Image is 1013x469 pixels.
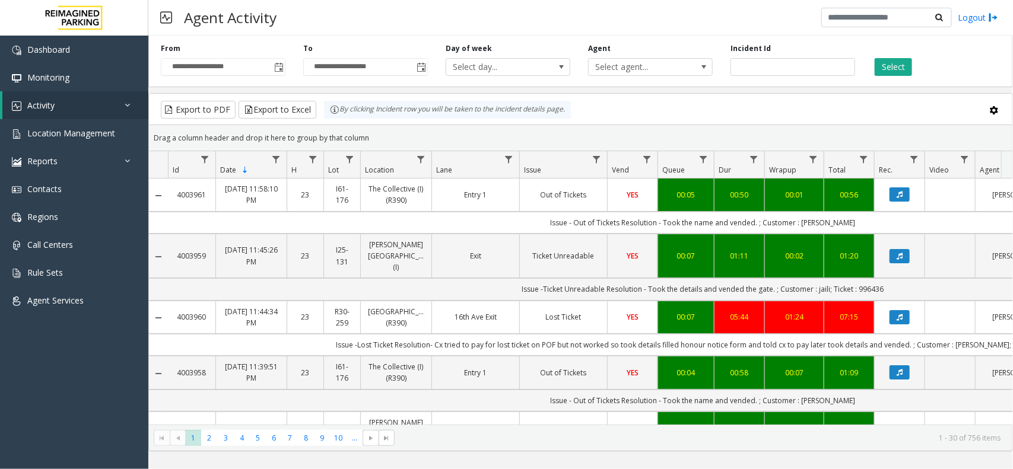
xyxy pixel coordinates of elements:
[175,367,208,378] a: 4003958
[856,151,872,167] a: Total Filter Menu
[980,165,999,175] span: Agent
[446,43,492,54] label: Day of week
[719,165,731,175] span: Dur
[365,165,394,175] span: Location
[831,250,867,261] div: 01:20
[201,430,217,446] span: Page 2
[331,361,353,384] a: I61-176
[627,190,639,200] span: YES
[382,433,392,443] span: Go to the last page
[831,189,867,200] div: 00:56
[175,250,208,261] a: 4003959
[2,91,148,119] a: Activity
[268,151,284,167] a: Date Filter Menu
[149,252,168,261] a: Collapse Details
[436,165,452,175] span: Lane
[446,59,545,75] span: Select day...
[501,151,517,167] a: Lane Filter Menu
[524,165,541,175] span: Issue
[185,430,201,446] span: Page 1
[368,183,424,206] a: The Collective (I) (R390)
[662,165,685,175] span: Queue
[294,250,316,261] a: 23
[331,244,353,267] a: I25-131
[223,183,280,206] a: [DATE] 11:58:10 PM
[160,3,172,32] img: pageIcon
[250,430,266,446] span: Page 5
[989,11,998,24] img: logout
[665,189,707,200] div: 00:05
[879,165,893,175] span: Rec.
[328,165,339,175] span: Lot
[223,244,280,267] a: [DATE] 11:45:26 PM
[615,189,650,200] a: YES
[305,151,321,167] a: H Filter Menu
[772,189,817,200] div: 00:01
[746,151,762,167] a: Dur Filter Menu
[331,422,353,445] a: I25-131
[223,422,280,445] a: [DATE] 11:37:33 PM
[161,101,236,119] button: Export to PDF
[330,105,339,114] img: infoIcon.svg
[12,241,21,250] img: 'icon'
[439,311,512,323] a: 16th Ave Exit
[368,239,424,273] a: [PERSON_NAME][GEOGRAPHIC_DATA] (I)
[178,3,282,32] h3: Agent Activity
[772,367,817,378] a: 00:07
[12,296,21,306] img: 'icon'
[875,58,912,76] button: Select
[175,311,208,323] a: 4003960
[722,367,757,378] a: 00:58
[527,311,600,323] a: Lost Ticket
[12,101,21,111] img: 'icon'
[331,430,347,446] span: Page 10
[282,430,298,446] span: Page 7
[615,367,650,378] a: YES
[149,369,168,378] a: Collapse Details
[527,367,600,378] a: Out of Tickets
[12,74,21,83] img: 'icon'
[379,430,395,446] span: Go to the last page
[665,311,707,323] a: 00:07
[149,127,1012,148] div: Drag a column header and drop it here to group by that column
[27,239,73,250] span: Call Centers
[665,250,707,261] div: 00:07
[27,72,69,83] span: Monitoring
[234,430,250,446] span: Page 4
[831,367,867,378] div: 01:09
[272,59,285,75] span: Toggle popup
[161,43,180,54] label: From
[27,295,84,306] span: Agent Services
[402,433,1001,443] kendo-pager-info: 1 - 30 of 756 items
[828,165,846,175] span: Total
[266,430,282,446] span: Page 6
[588,43,611,54] label: Agent
[772,250,817,261] a: 00:02
[731,43,771,54] label: Incident Id
[769,165,796,175] span: Wrapup
[722,189,757,200] a: 00:50
[298,430,314,446] span: Page 8
[239,101,316,119] button: Export to Excel
[615,250,650,261] a: YES
[342,151,358,167] a: Lot Filter Menu
[527,189,600,200] a: Out of Tickets
[294,311,316,323] a: 23
[414,59,427,75] span: Toggle popup
[223,306,280,328] a: [DATE] 11:44:34 PM
[27,155,58,167] span: Reports
[175,189,208,200] a: 4003961
[958,11,998,24] a: Logout
[368,361,424,384] a: The Collective (I) (R390)
[27,211,58,222] span: Regions
[722,250,757,261] a: 01:11
[627,312,639,322] span: YES
[324,101,571,119] div: By clicking Incident row you will be taken to the incident details page.
[665,367,707,378] a: 00:04
[149,313,168,323] a: Collapse Details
